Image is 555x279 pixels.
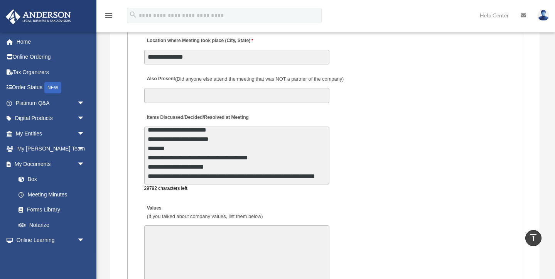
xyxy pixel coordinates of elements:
[77,111,93,127] span: arrow_drop_down
[104,11,113,20] i: menu
[5,233,96,248] a: Online Learningarrow_drop_down
[144,74,346,85] label: Also Present
[5,64,96,80] a: Tax Organizers
[3,9,73,24] img: Anderson Advisors Platinum Portal
[77,95,93,111] span: arrow_drop_down
[525,230,542,246] a: vertical_align_top
[11,187,93,202] a: Meeting Minutes
[77,156,93,172] span: arrow_drop_down
[104,14,113,20] a: menu
[175,76,344,82] span: (Did anyone else attend the meeting that was NOT a partner of the company)
[5,34,96,49] a: Home
[5,49,96,65] a: Online Ordering
[77,233,93,249] span: arrow_drop_down
[77,141,93,157] span: arrow_drop_down
[5,111,96,126] a: Digital Productsarrow_drop_down
[77,126,93,142] span: arrow_drop_down
[144,203,265,222] label: Values
[5,156,96,172] a: My Documentsarrow_drop_down
[5,95,96,111] a: Platinum Q&Aarrow_drop_down
[529,233,538,242] i: vertical_align_top
[144,184,329,193] div: 29792 characters left.
[538,10,549,21] img: User Pic
[77,248,93,264] span: arrow_drop_down
[5,80,96,96] a: Order StatusNEW
[11,202,96,218] a: Forms Library
[5,141,96,157] a: My [PERSON_NAME] Teamarrow_drop_down
[144,36,255,46] label: Location where Meeting took place (City, State)
[144,113,251,123] label: Items Discussed/Decided/Resolved at Meeting
[129,10,137,19] i: search
[44,82,61,93] div: NEW
[11,217,96,233] a: Notarize
[147,213,263,219] span: (If you talked about company values, list them below)
[5,126,96,141] a: My Entitiesarrow_drop_down
[5,248,96,263] a: Billingarrow_drop_down
[11,172,96,187] a: Box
